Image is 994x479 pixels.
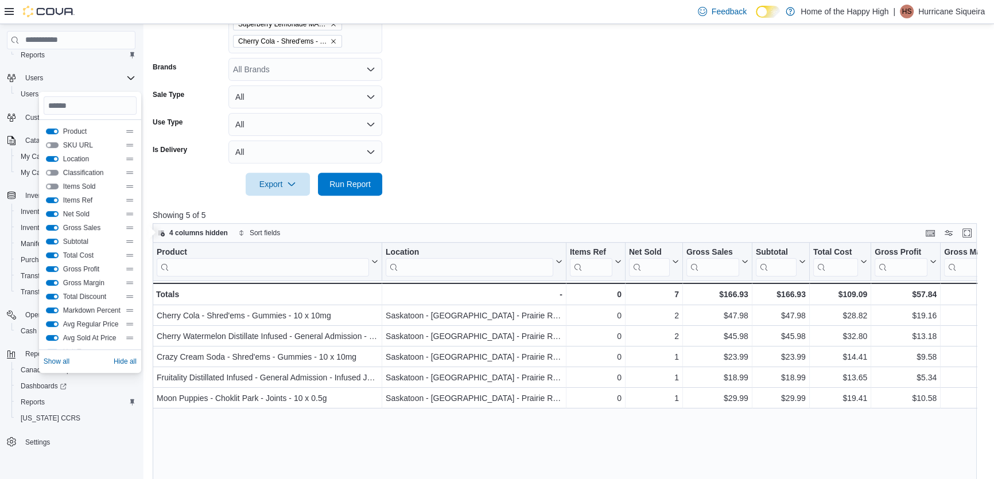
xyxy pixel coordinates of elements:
p: Showing 5 of 5 [153,209,985,221]
button: Total Discount [46,294,59,299]
div: $166.93 [686,287,748,301]
div: $47.98 [756,309,806,322]
button: Total Cost [46,252,59,258]
span: Manifests [16,237,135,251]
span: My Catalog (Classic) [16,150,135,163]
button: Export [246,173,310,196]
span: Operations [25,310,59,320]
span: Cherry Cola - Shred'ems - Gummies - 10 x 10mg [238,36,328,47]
span: Users [21,89,38,99]
span: Show all [44,357,69,366]
span: Users [25,73,43,83]
span: Run Report [329,178,371,190]
button: Keyboard shortcuts [923,226,937,240]
button: Gross Margin [46,280,59,286]
a: My Catalog (Beta) [16,166,81,180]
div: Cherry Cola - Shred'ems - Gummies - 10 x 10mg [157,309,378,322]
a: Settings [21,435,55,449]
div: $45.98 [756,329,806,343]
div: $5.34 [875,371,937,384]
div: Saskatoon - [GEOGRAPHIC_DATA] - Prairie Records [386,391,562,405]
input: Dark Mode [756,6,780,18]
a: Reports [16,48,49,62]
div: 2 [629,309,679,322]
label: Brands [153,63,176,72]
button: Items Ref [570,247,622,276]
div: Drag handle [125,278,134,287]
span: Net Sold [63,209,121,219]
div: Drag handle [125,306,134,315]
a: Reports [16,395,49,409]
button: Display options [942,226,956,240]
div: Product [157,247,369,276]
div: Saskatoon - [GEOGRAPHIC_DATA] - Prairie Records [386,371,562,384]
div: 2 [629,329,679,343]
span: Inventory Count [21,207,69,216]
div: $18.99 [686,371,748,384]
span: Transfers (Classic) [21,271,87,281]
span: Avg Sold At Price [63,333,121,342]
div: 0 [570,287,622,301]
div: Drag handle [125,292,134,301]
div: Drag handle [125,127,134,136]
button: All [228,113,382,136]
div: Saskatoon - [GEOGRAPHIC_DATA] - Prairie Records [386,329,562,343]
div: $9.58 [875,350,937,364]
button: All [228,85,382,108]
span: [US_STATE] CCRS [21,414,80,423]
span: Feedback [712,6,747,17]
div: 0 [570,371,622,384]
span: Inventory Count [16,205,135,219]
div: $29.99 [756,391,806,405]
button: Location [46,156,59,162]
a: Customers [21,111,63,124]
button: Catalog [21,134,53,147]
div: Gross Sales [686,247,739,276]
img: Cova [23,6,75,17]
div: $19.41 [813,391,867,405]
div: Net Sold [629,247,670,258]
div: $32.80 [813,329,867,343]
p: Home of the Happy High [801,5,888,18]
div: Total Cost [813,247,858,258]
div: Crazy Cream Soda - Shred'ems - Gummies - 10 x 10mg [157,350,378,364]
span: Reports [16,395,135,409]
button: Total Cost [813,247,867,276]
span: Items Sold [63,182,121,191]
div: - [386,287,562,301]
span: Transfers [21,287,49,297]
label: Sale Type [153,90,184,99]
span: Manifests [21,239,50,248]
span: Export [253,173,303,196]
span: Operations [21,308,135,322]
div: Gross Profit [875,247,927,276]
button: Net Sold [629,247,679,276]
div: 0 [570,309,622,322]
a: Canadian Compliance [16,363,93,377]
button: Inventory [21,189,58,202]
div: Saskatoon - [GEOGRAPHIC_DATA] - Prairie Records [386,350,562,364]
div: Drag handle [125,347,134,356]
div: Totals [156,287,378,301]
span: Settings [21,434,135,449]
span: Gross Profit [63,264,121,274]
div: Drag handle [125,182,134,191]
button: Users [2,70,140,86]
button: Avg Regular Price [46,321,59,327]
div: Location [386,247,553,276]
div: $13.65 [813,371,867,384]
div: Items Ref [570,247,612,276]
span: My Catalog (Classic) [21,152,93,161]
div: Drag handle [125,154,134,163]
div: Moon Puppies - Choklit Park - Joints - 10 x 0.5g [157,391,378,405]
a: Purchase Orders [16,253,77,267]
span: Purchase Orders [21,255,73,264]
span: Reports [25,349,49,359]
span: SKU URL [63,141,121,150]
div: Drag handle [125,237,134,246]
button: Avg Sold At Price [46,335,59,341]
div: 1 [629,371,679,384]
div: Drag handle [125,251,134,260]
span: My Catalog (Beta) [16,166,135,180]
span: Dashboards [21,381,67,391]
